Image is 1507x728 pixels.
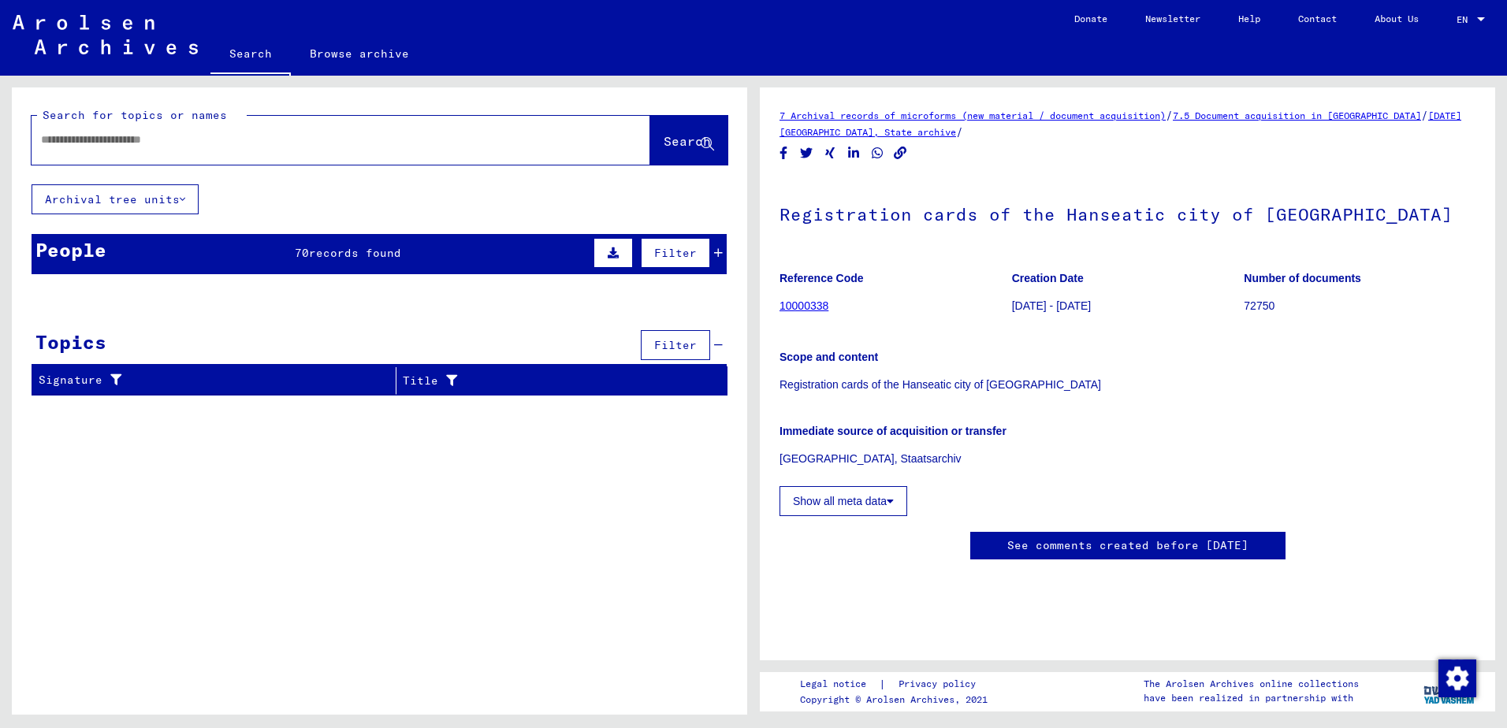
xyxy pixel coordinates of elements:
a: See comments created before [DATE] [1007,537,1248,554]
button: Share on LinkedIn [846,143,862,163]
a: 7 Archival records of microforms (new material / document acquisition) [780,110,1166,121]
span: records found [309,246,401,260]
span: 70 [295,246,309,260]
b: Reference Code [780,272,864,284]
span: / [1166,108,1173,122]
button: Show all meta data [780,486,907,516]
span: / [956,124,963,139]
span: EN [1457,14,1474,25]
p: 72750 [1244,298,1475,314]
a: Legal notice [800,676,879,693]
div: Signature [39,372,384,388]
b: Creation Date [1012,272,1084,284]
a: Browse archive [291,35,428,72]
a: Search [210,35,291,76]
a: 10000338 [780,299,828,312]
button: Share on Twitter [798,143,815,163]
button: Share on WhatsApp [869,143,886,163]
b: Scope and content [780,351,878,363]
div: People [35,236,106,264]
h1: Registration cards of the Hanseatic city of [GEOGRAPHIC_DATA] [780,178,1475,247]
div: Title [403,373,696,389]
p: The Arolsen Archives online collections [1144,677,1359,691]
a: 7.5 Document acquisition in [GEOGRAPHIC_DATA] [1173,110,1421,121]
p: [GEOGRAPHIC_DATA], Staatsarchiv [780,451,1475,467]
b: Number of documents [1244,272,1361,284]
img: yv_logo.png [1420,671,1479,711]
b: Immediate source of acquisition or transfer [780,425,1007,437]
p: have been realized in partnership with [1144,691,1359,705]
div: | [800,676,995,693]
div: Title [403,368,712,393]
button: Filter [641,330,710,360]
p: Registration cards of the Hanseatic city of [GEOGRAPHIC_DATA] [780,377,1475,393]
a: Privacy policy [886,676,995,693]
div: Signature [39,368,400,393]
span: Filter [654,246,697,260]
button: Archival tree units [32,184,199,214]
button: Share on Facebook [776,143,792,163]
mat-label: Search for topics or names [43,108,227,122]
p: [DATE] - [DATE] [1012,298,1244,314]
button: Search [650,116,727,165]
img: Arolsen_neg.svg [13,15,198,54]
span: / [1421,108,1428,122]
img: Change consent [1438,659,1476,697]
span: Search [664,133,711,149]
button: Filter [641,238,710,268]
span: Filter [654,338,697,352]
p: Copyright © Arolsen Archives, 2021 [800,693,995,707]
button: Copy link [892,143,909,163]
button: Share on Xing [822,143,839,163]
